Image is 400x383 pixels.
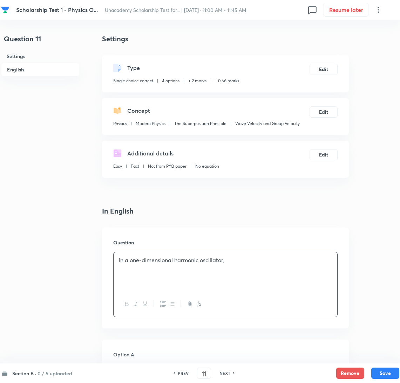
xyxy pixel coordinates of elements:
[178,370,189,376] h6: PREV
[174,120,226,127] p: The Superposition Principle
[1,50,80,63] h6: Settings
[310,106,338,118] button: Edit
[136,120,165,127] p: Modern Physics
[1,34,80,50] h4: Question 11
[12,370,36,377] h6: Section B ·
[336,368,364,379] button: Remove
[131,163,139,169] p: Fact
[1,6,9,14] img: Company Logo
[113,149,122,158] img: questionDetails.svg
[113,64,122,72] img: questionType.svg
[219,370,230,376] h6: NEXT
[127,149,174,158] h5: Additional details
[119,256,332,264] p: In a one-dimensional harmonic oscillator,
[310,64,338,75] button: Edit
[371,368,399,379] button: Save
[235,120,300,127] p: Wave Velocity and Group Velocity
[188,78,206,84] p: + 2 marks
[38,370,72,377] h6: 0 / 5 uploaded
[310,149,338,160] button: Edit
[113,120,127,127] p: Physics
[102,34,349,44] h4: Settings
[102,206,349,216] h4: In English
[105,7,246,13] span: Unacademy Scholarship Test for... | [DATE] · 11:00 AM - 11:45 AM
[113,78,153,84] p: Single choice correct
[324,3,368,17] button: Resume later
[215,78,239,84] p: - 0.66 marks
[113,163,122,169] p: Easy
[16,6,98,13] span: Scholarship Test 1 - Physics O...
[162,78,179,84] p: 4 options
[113,239,338,246] h6: Question
[113,106,122,115] img: questionConcept.svg
[113,351,338,358] h6: Option A
[195,163,219,169] p: No equation
[1,63,80,76] h6: English
[127,64,140,72] h5: Type
[127,106,150,115] h5: Concept
[1,6,11,14] a: Company Logo
[148,163,187,169] p: Not from PYQ paper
